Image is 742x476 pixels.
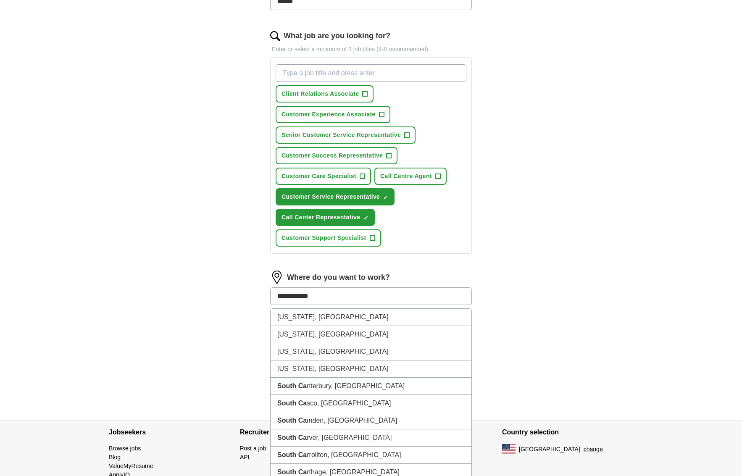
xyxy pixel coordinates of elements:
button: Customer Success Representative [276,147,397,164]
strong: South Ca [277,468,307,476]
span: Customer Service Representative [282,192,380,201]
li: [US_STATE], [GEOGRAPHIC_DATA] [271,360,471,378]
button: Customer Support Specialist [276,229,381,247]
a: Blog [109,454,121,460]
img: search.png [270,31,280,41]
span: Customer Success Representative [282,151,383,160]
li: mden, [GEOGRAPHIC_DATA] [271,412,471,429]
li: sco, [GEOGRAPHIC_DATA] [271,395,471,412]
span: [GEOGRAPHIC_DATA] [519,445,580,454]
button: Call Centre Agent [374,168,447,185]
span: Customer Experience Associate [282,110,376,119]
button: Customer Care Specialist [276,168,371,185]
a: Browse jobs [109,445,141,452]
label: Where do you want to work? [287,272,390,283]
li: rver, [GEOGRAPHIC_DATA] [271,429,471,447]
a: Post a job [240,445,266,452]
button: Call Center Representative✓ [276,209,375,226]
strong: South Ca [277,400,307,407]
a: ValueMyResume [109,463,153,469]
span: Customer Support Specialist [282,234,366,242]
span: ✓ [363,215,368,221]
a: API [240,454,250,460]
li: nterbury, [GEOGRAPHIC_DATA] [271,378,471,395]
li: [US_STATE], [GEOGRAPHIC_DATA] [271,309,471,326]
strong: South Ca [277,382,307,389]
strong: South Ca [277,417,307,424]
h4: Country selection [502,421,633,444]
li: rrollton, [GEOGRAPHIC_DATA] [271,447,471,464]
button: Senior Customer Service Representative [276,126,416,144]
li: [US_STATE], [GEOGRAPHIC_DATA] [271,326,471,343]
img: US flag [502,444,516,454]
li: [US_STATE], [GEOGRAPHIC_DATA] [271,343,471,360]
button: Customer Experience Associate [276,106,390,123]
span: Call Center Representative [282,213,360,222]
span: ✓ [383,194,388,201]
strong: South Ca [277,434,307,441]
span: Call Centre Agent [380,172,432,181]
span: Senior Customer Service Representative [282,131,401,139]
label: What job are you looking for? [284,30,390,42]
p: Enter or select a minimum of 3 job titles (4-8 recommended) [270,45,472,54]
strong: South Ca [277,451,307,458]
button: change [584,445,603,454]
button: Client Relations Associate [276,85,374,103]
img: location.png [270,271,284,284]
input: Type a job title and press enter [276,64,466,82]
button: Customer Service Representative✓ [276,188,395,205]
span: Client Relations Associate [282,89,359,98]
span: Customer Care Specialist [282,172,356,181]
